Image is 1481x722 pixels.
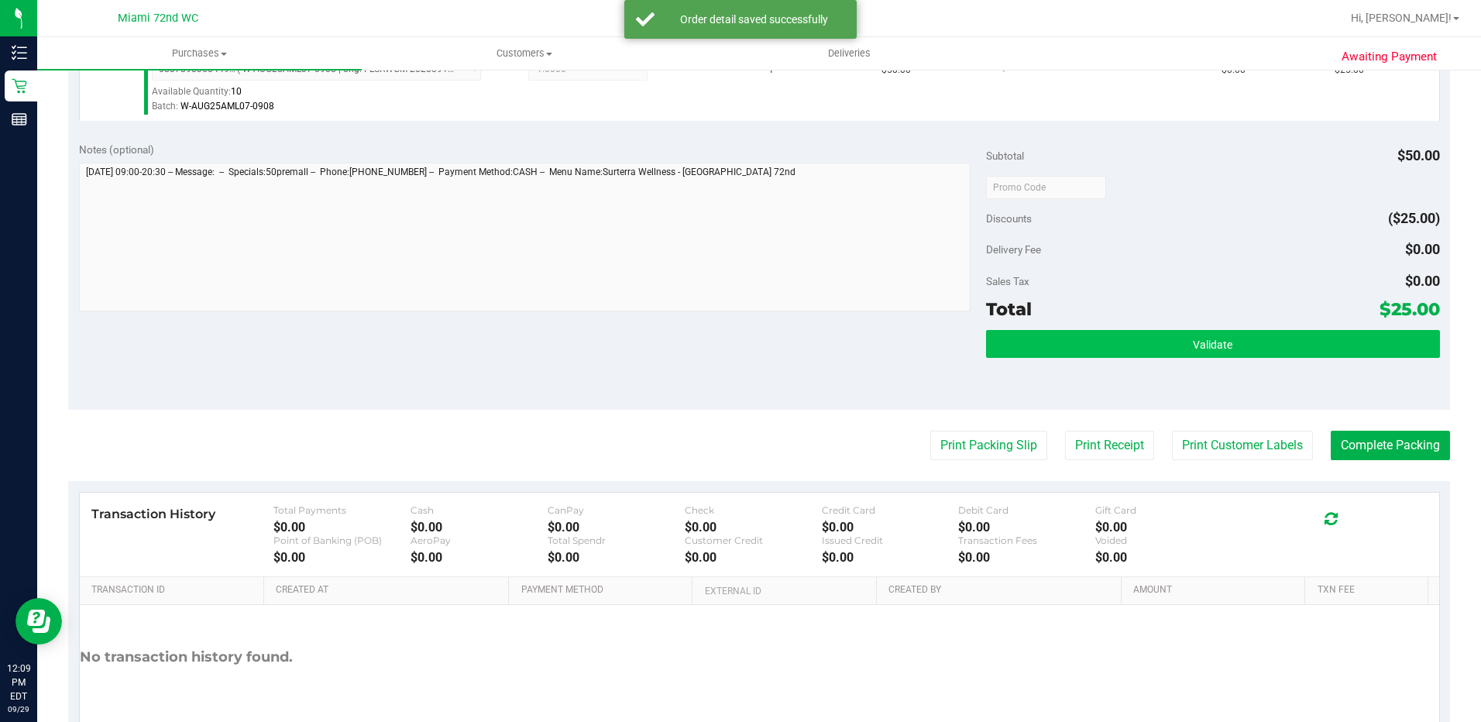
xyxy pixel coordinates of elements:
[521,584,687,597] a: Payment Method
[1133,584,1299,597] a: Amount
[822,504,959,516] div: Credit Card
[411,550,548,565] div: $0.00
[118,12,198,25] span: Miami 72nd WC
[958,520,1095,535] div: $0.00
[548,550,685,565] div: $0.00
[12,112,27,127] inline-svg: Reports
[685,504,822,516] div: Check
[1095,504,1232,516] div: Gift Card
[986,243,1041,256] span: Delivery Fee
[91,584,258,597] a: Transaction ID
[273,504,411,516] div: Total Payments
[1172,431,1313,460] button: Print Customer Labels
[273,520,411,535] div: $0.00
[1318,584,1422,597] a: Txn Fee
[1342,48,1437,66] span: Awaiting Payment
[273,550,411,565] div: $0.00
[548,504,685,516] div: CanPay
[411,535,548,546] div: AeroPay
[12,45,27,60] inline-svg: Inventory
[822,535,959,546] div: Issued Credit
[1351,12,1452,24] span: Hi, [PERSON_NAME]!
[1095,535,1232,546] div: Voided
[930,431,1047,460] button: Print Packing Slip
[411,504,548,516] div: Cash
[152,101,178,112] span: Batch:
[807,46,892,60] span: Deliveries
[411,520,548,535] div: $0.00
[1065,431,1154,460] button: Print Receipt
[363,46,686,60] span: Customers
[1380,298,1440,320] span: $25.00
[888,584,1115,597] a: Created By
[663,12,845,27] div: Order detail saved successfully
[958,550,1095,565] div: $0.00
[37,46,362,60] span: Purchases
[362,37,686,70] a: Customers
[685,550,822,565] div: $0.00
[7,703,30,715] p: 09/29
[180,101,274,112] span: W-AUG25AML07-0908
[687,37,1012,70] a: Deliveries
[1095,550,1232,565] div: $0.00
[986,176,1106,199] input: Promo Code
[1405,241,1440,257] span: $0.00
[276,584,503,597] a: Created At
[1095,520,1232,535] div: $0.00
[7,662,30,703] p: 12:09 PM EDT
[986,150,1024,162] span: Subtotal
[548,520,685,535] div: $0.00
[958,504,1095,516] div: Debit Card
[692,577,875,605] th: External ID
[986,205,1032,232] span: Discounts
[1397,147,1440,163] span: $50.00
[1193,339,1232,351] span: Validate
[822,520,959,535] div: $0.00
[1405,273,1440,289] span: $0.00
[79,143,154,156] span: Notes (optional)
[685,520,822,535] div: $0.00
[548,535,685,546] div: Total Spendr
[80,605,293,710] div: No transaction history found.
[37,37,362,70] a: Purchases
[1331,431,1450,460] button: Complete Packing
[1388,210,1440,226] span: ($25.00)
[986,275,1029,287] span: Sales Tax
[958,535,1095,546] div: Transaction Fees
[12,78,27,94] inline-svg: Retail
[685,535,822,546] div: Customer Credit
[231,86,242,97] span: 10
[15,598,62,645] iframe: Resource center
[986,298,1032,320] span: Total
[152,81,499,111] div: Available Quantity:
[273,535,411,546] div: Point of Banking (POB)
[986,330,1440,358] button: Validate
[822,550,959,565] div: $0.00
